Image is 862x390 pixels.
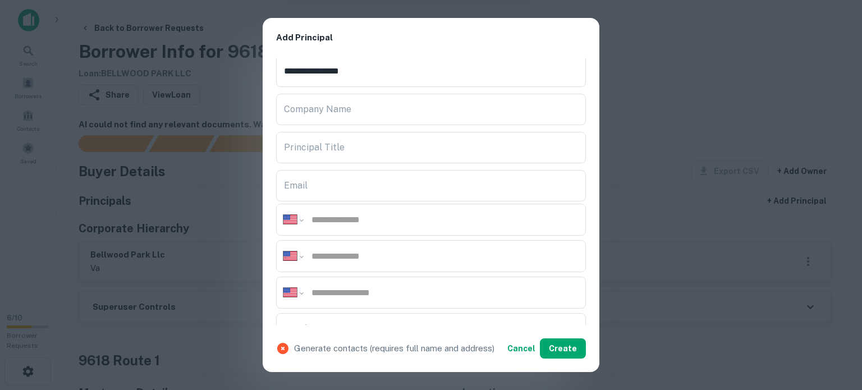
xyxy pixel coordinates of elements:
[263,18,599,58] h2: Add Principal
[540,338,586,359] button: Create
[284,51,317,60] label: Full Name
[806,300,862,354] iframe: Chat Widget
[294,342,494,355] p: Generate contacts (requires full name and address)
[503,338,540,359] button: Cancel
